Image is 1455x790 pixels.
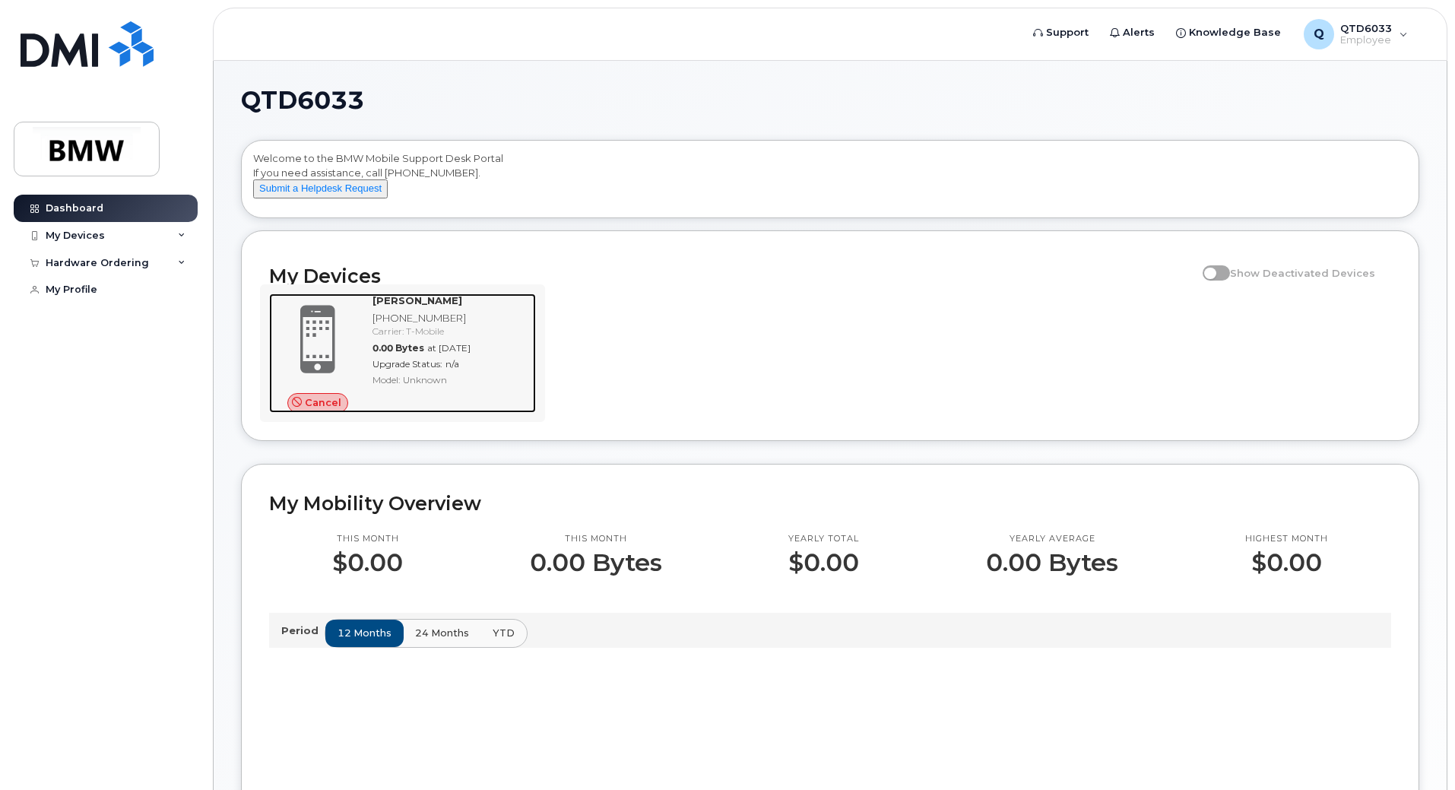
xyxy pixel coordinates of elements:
div: Model: Unknown [372,373,530,386]
p: 0.00 Bytes [986,549,1118,576]
h2: My Mobility Overview [269,492,1391,515]
span: 0.00 Bytes [372,342,424,354]
h2: My Devices [269,265,1195,287]
p: This month [332,533,403,545]
div: [PHONE_NUMBER] [372,311,530,325]
div: Carrier: T-Mobile [372,325,530,338]
span: Show Deactivated Devices [1230,267,1375,279]
p: 0.00 Bytes [530,549,662,576]
p: Highest month [1245,533,1328,545]
a: Cancel[PERSON_NAME][PHONE_NUMBER]Carrier: T-Mobile0.00 Bytesat [DATE]Upgrade Status:n/aModel: Unk... [269,293,536,412]
p: Period [281,623,325,638]
strong: [PERSON_NAME] [372,294,462,306]
p: $0.00 [332,549,403,576]
span: 24 months [415,626,469,640]
a: Submit a Helpdesk Request [253,182,388,194]
p: $0.00 [788,549,859,576]
div: Welcome to the BMW Mobile Support Desk Portal If you need assistance, call [PHONE_NUMBER]. [253,151,1407,212]
p: Yearly total [788,533,859,545]
input: Show Deactivated Devices [1203,259,1215,271]
span: Cancel [305,395,341,410]
p: This month [530,533,662,545]
span: Upgrade Status: [372,358,442,370]
span: n/a [445,358,459,370]
span: at [DATE] [427,342,471,354]
button: Submit a Helpdesk Request [253,179,388,198]
p: $0.00 [1245,549,1328,576]
iframe: Messenger Launcher [1389,724,1444,779]
p: Yearly average [986,533,1118,545]
span: QTD6033 [241,89,364,112]
span: YTD [493,626,515,640]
